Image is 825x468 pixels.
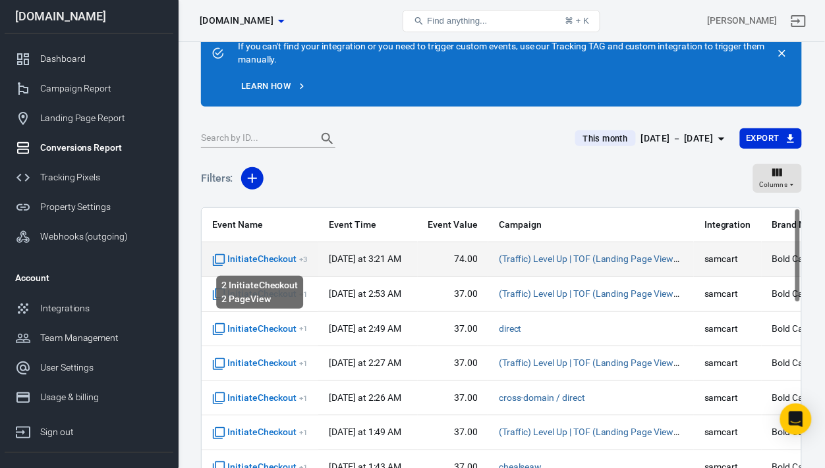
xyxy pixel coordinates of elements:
sup: + 3 [299,255,308,264]
div: Open Intercom Messenger [780,403,812,435]
sup: + 1 [299,324,308,333]
sup: + 1 [299,394,308,403]
span: samcart.com [200,13,273,29]
span: (Traffic) Level Up | TOF (Landing Page Views) / cpc / facebook [499,426,683,439]
time: 2025-09-11T03:21:01-04:00 [329,253,401,264]
button: Export [740,128,802,149]
span: Event Time [329,219,407,232]
a: Usage & billing [5,382,173,412]
div: Property Settings [40,200,163,214]
a: Campaign Report [5,74,173,103]
button: Find anything...⌘ + K [403,10,600,32]
span: (Traffic) Level Up | TOF (Landing Page Views) / cpc / facebook [499,288,683,301]
div: Campaign Report [40,82,163,95]
a: Property Settings [5,192,173,222]
sup: + 1 [299,428,308,437]
a: Learn how [238,76,310,97]
a: (Traffic) Level Up | TOF (Landing Page Views) / cpc / facebook [499,288,750,299]
a: (Traffic) Level Up | TOF (Landing Page Views) / cpc / facebook [499,427,750,437]
time: 2025-09-11T02:49:07-04:00 [329,323,401,334]
button: close [773,44,791,63]
li: 2 PageView [221,292,298,306]
span: Find anything... [427,16,487,26]
span: 37.00 [428,392,478,405]
span: 37.00 [428,323,478,336]
div: [DOMAIN_NAME] [5,11,173,22]
time: 2025-09-11T02:26:59-04:00 [329,392,401,403]
time: 2025-09-11T02:53:39-04:00 [329,288,401,299]
div: Tracking Pixels [40,170,163,184]
span: InitiateCheckout [212,253,308,266]
div: Integrations [40,301,163,315]
div: ⌘ + K [565,16,589,26]
a: Webhooks (outgoing) [5,222,173,251]
a: Conversions Report [5,133,173,163]
div: Usage & billing [40,390,163,404]
span: 37.00 [428,288,478,301]
span: samcart [704,323,751,336]
a: Integrations [5,294,173,323]
button: [DOMAIN_NAME] [194,9,289,33]
button: This month[DATE] － [DATE] [565,128,740,149]
span: This month [578,132,633,145]
sup: + 1 [299,359,308,368]
div: Conversions Report [40,141,163,155]
span: Integration [704,219,751,232]
span: Event Value [428,219,478,232]
span: samcart [704,288,751,301]
a: cross-domain / direct [499,392,585,403]
a: Sign out [783,5,814,37]
span: Columns [759,179,788,191]
a: User Settings [5,353,173,382]
input: Search by ID... [201,130,306,147]
span: cross-domain / direct [499,392,585,405]
span: 37.00 [428,357,478,370]
a: Tracking Pixels [5,163,173,192]
span: InitiateCheckout [212,357,308,370]
span: InitiateCheckout [212,426,308,439]
a: Dashboard [5,44,173,74]
span: InitiateCheckout [212,288,308,301]
a: (Traffic) Level Up | TOF (Landing Page Views) / cpc / facebook [499,357,750,368]
span: samcart [704,392,751,405]
div: [DATE] － [DATE] [641,130,714,147]
h5: Filters: [201,157,233,199]
div: Account id: txVnG5a9 [708,14,778,28]
div: User Settings [40,361,163,375]
button: Columns [753,164,802,193]
a: Team Management [5,323,173,353]
div: Landing Page Report [40,111,163,125]
a: Sign out [5,412,173,447]
div: Sign out [40,425,163,439]
div: Team Management [40,331,163,345]
span: 37.00 [428,426,478,439]
time: 2025-09-11T02:27:22-04:00 [329,357,401,368]
div: Dashboard [40,52,163,66]
span: (Traffic) Level Up | TOF (Landing Page Views) / cpc / facebook [499,357,683,370]
li: 2 InitiateCheckout [221,278,298,292]
span: samcart [704,426,751,439]
li: Account [5,262,173,294]
a: Landing Page Report [5,103,173,133]
span: InitiateCheckout [212,323,308,336]
span: samcart [704,357,751,370]
time: 2025-09-11T01:49:25-04:00 [329,427,401,437]
span: Event Name [212,219,308,232]
button: Search [312,123,343,155]
span: samcart [704,253,751,266]
a: (Traffic) Level Up | TOF (Landing Page Views) / cpc / facebook [499,253,750,264]
span: InitiateCheckout [212,392,308,405]
span: direct [499,323,522,336]
span: 74.00 [428,253,478,266]
a: direct [499,323,522,334]
span: (Traffic) Level Up | TOF (Landing Page Views) / cpc / facebook [499,253,683,266]
div: Webhooks (outgoing) [40,230,163,244]
span: Campaign [499,219,683,232]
